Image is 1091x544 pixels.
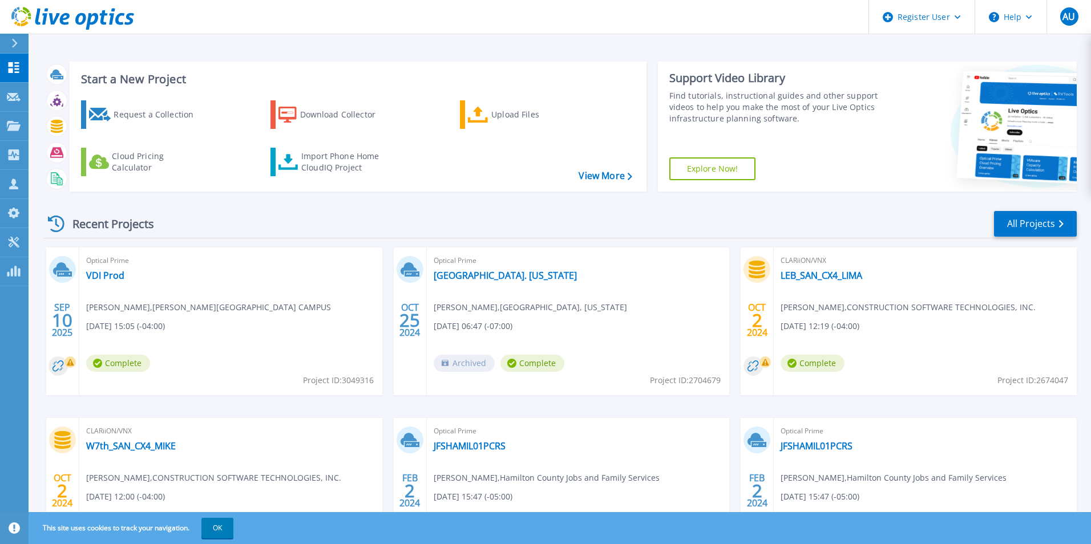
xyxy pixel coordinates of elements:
span: 2 [752,486,762,496]
span: 10 [52,315,72,325]
div: Support Video Library [669,71,883,86]
span: [PERSON_NAME] , [GEOGRAPHIC_DATA], [US_STATE] [434,301,627,314]
a: Download Collector [270,100,398,129]
div: Find tutorials, instructional guides and other support videos to help you make the most of your L... [669,90,883,124]
span: 25 [399,315,420,325]
div: SEP 2025 [51,299,73,341]
div: Download Collector [300,103,391,126]
h3: Start a New Project [81,73,632,86]
span: [DATE] 06:47 (-07:00) [434,320,512,332]
a: Upload Files [460,100,587,129]
span: 2 [752,315,762,325]
span: Project ID: 2674047 [997,374,1068,387]
span: [PERSON_NAME] , CONSTRUCTION SOFTWARE TECHNOLOGIES, INC. [86,472,341,484]
div: Import Phone Home CloudIQ Project [301,151,390,173]
div: Recent Projects [44,210,169,238]
span: [DATE] 15:47 (-05:00) [781,490,859,503]
span: This site uses cookies to track your navigation. [31,518,233,538]
a: All Projects [994,211,1077,237]
a: Explore Now! [669,157,756,180]
span: Project ID: 3049316 [303,374,374,387]
span: Optical Prime [781,425,1070,437]
span: CLARiiON/VNX [781,254,1070,267]
a: LEB_SAN_CX4_LIMA [781,270,862,281]
div: FEB 2024 [746,470,768,511]
span: [DATE] 12:00 (-04:00) [86,490,165,503]
span: CLARiiON/VNX [86,425,375,437]
div: OCT 2024 [746,299,768,341]
div: OCT 2024 [399,299,421,341]
a: View More [579,170,632,181]
span: Complete [86,355,150,372]
button: OK [201,518,233,538]
span: Optical Prime [434,425,723,437]
span: [DATE] 12:19 (-04:00) [781,320,859,332]
span: [PERSON_NAME] , Hamilton County Jobs and Family Services [434,472,660,484]
div: FEB 2024 [399,470,421,511]
span: Project ID: 2704679 [650,374,721,387]
div: OCT 2024 [51,470,73,511]
span: [DATE] 15:47 (-05:00) [434,490,512,503]
div: Upload Files [491,103,583,126]
span: Complete [500,355,564,372]
a: JFSHAMIL01PCRS [781,440,852,452]
span: Optical Prime [86,254,375,267]
span: Complete [781,355,844,372]
span: AU [1062,12,1075,21]
div: Cloud Pricing Calculator [112,151,203,173]
span: [PERSON_NAME] , [PERSON_NAME][GEOGRAPHIC_DATA] CAMPUS [86,301,331,314]
a: Cloud Pricing Calculator [81,148,208,176]
a: VDI Prod [86,270,124,281]
a: JFSHAMIL01PCRS [434,440,506,452]
span: [PERSON_NAME] , CONSTRUCTION SOFTWARE TECHNOLOGIES, INC. [781,301,1036,314]
span: 2 [405,486,415,496]
span: Optical Prime [434,254,723,267]
span: 2 [57,486,67,496]
a: [GEOGRAPHIC_DATA]. [US_STATE] [434,270,577,281]
a: W7th_SAN_CX4_MIKE [86,440,176,452]
span: [DATE] 15:05 (-04:00) [86,320,165,332]
span: [PERSON_NAME] , Hamilton County Jobs and Family Services [781,472,1007,484]
a: Request a Collection [81,100,208,129]
div: Request a Collection [114,103,205,126]
span: Archived [434,355,495,372]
